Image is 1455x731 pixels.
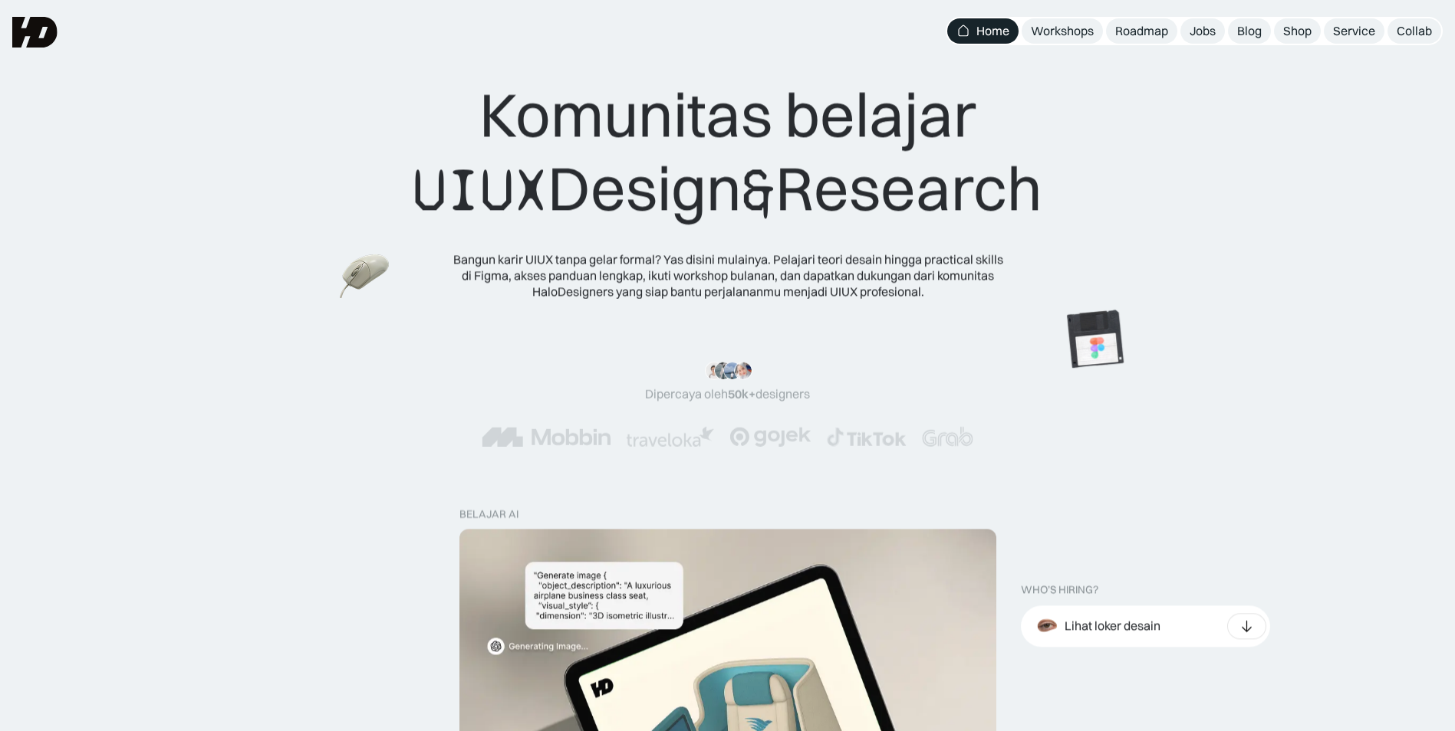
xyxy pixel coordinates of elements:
[742,153,775,227] span: &
[645,386,810,402] div: Dipercaya oleh designers
[1180,18,1225,44] a: Jobs
[413,77,1042,227] div: Komunitas belajar Design Research
[1274,18,1321,44] a: Shop
[1324,18,1384,44] a: Service
[1283,23,1312,39] div: Shop
[1065,618,1160,634] div: Lihat loker desain
[1022,18,1103,44] a: Workshops
[1397,23,1432,39] div: Collab
[413,153,548,227] span: UIUX
[728,386,755,402] span: 50k+
[1333,23,1375,39] div: Service
[1190,23,1216,39] div: Jobs
[976,23,1009,39] div: Home
[1115,23,1168,39] div: Roadmap
[1031,23,1094,39] div: Workshops
[947,18,1019,44] a: Home
[1228,18,1271,44] a: Blog
[1237,23,1262,39] div: Blog
[452,251,1004,299] div: Bangun karir UIUX tanpa gelar formal? Yas disini mulainya. Pelajari teori desain hingga practical...
[459,508,518,521] div: belajar ai
[1106,18,1177,44] a: Roadmap
[1021,584,1098,597] div: WHO’S HIRING?
[1388,18,1441,44] a: Collab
